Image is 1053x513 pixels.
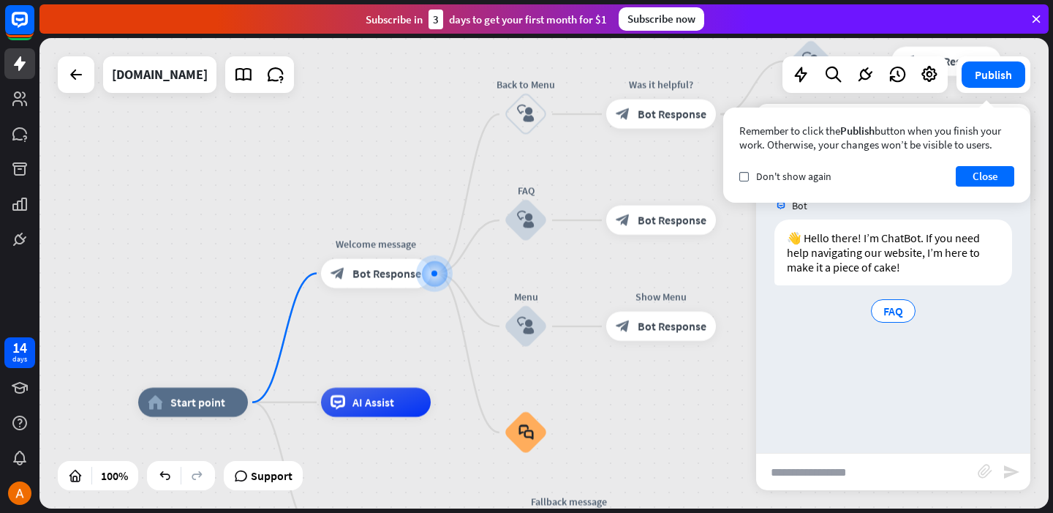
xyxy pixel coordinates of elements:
[366,10,607,29] div: Subscribe in days to get your first month for $1
[880,25,1012,40] div: Thank you!
[923,54,992,69] span: Bot Response
[331,266,345,281] i: block_bot_response
[482,184,570,198] div: FAQ
[170,395,225,410] span: Start point
[251,464,292,487] span: Support
[482,78,570,92] div: Back to Menu
[840,124,875,138] span: Publish
[616,107,630,121] i: block_bot_response
[1003,463,1020,481] i: send
[638,319,706,334] span: Bot Response
[12,354,27,364] div: days
[802,53,820,70] i: block_user_input
[978,464,992,479] i: block_attachment
[901,54,916,69] i: block_bot_response
[756,170,831,183] span: Don't show again
[482,290,570,304] div: Menu
[310,237,442,252] div: Welcome message
[112,56,208,93] div: gaminghub077.blogspot.com
[767,25,855,40] div: Yes
[638,107,706,121] span: Bot Response
[774,220,1012,285] div: 👋 Hello there! I’m ChatBot. If you need help navigating our website, I’m here to make it a piece ...
[883,304,903,318] span: FAQ
[956,166,1014,187] button: Close
[792,199,807,212] span: Bot
[616,319,630,334] i: block_bot_response
[148,395,163,410] i: home_2
[517,318,535,335] i: block_user_input
[4,337,35,368] a: 14 days
[12,341,27,354] div: 14
[619,7,704,31] div: Subscribe now
[429,10,443,29] div: 3
[595,290,727,304] div: Show Menu
[352,266,421,281] span: Bot Response
[638,213,706,228] span: Bot Response
[962,61,1025,88] button: Publish
[518,424,534,441] i: block_faq
[12,6,56,50] button: Open LiveChat chat widget
[352,395,394,410] span: AI Assist
[97,464,132,487] div: 100%
[503,495,635,509] div: Fallback message
[616,213,630,228] i: block_bot_response
[739,124,1014,151] div: Remember to click the button when you finish your work. Otherwise, your changes won’t be visible ...
[595,78,727,92] div: Was it helpful?
[517,211,535,229] i: block_user_input
[517,105,535,123] i: block_user_input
